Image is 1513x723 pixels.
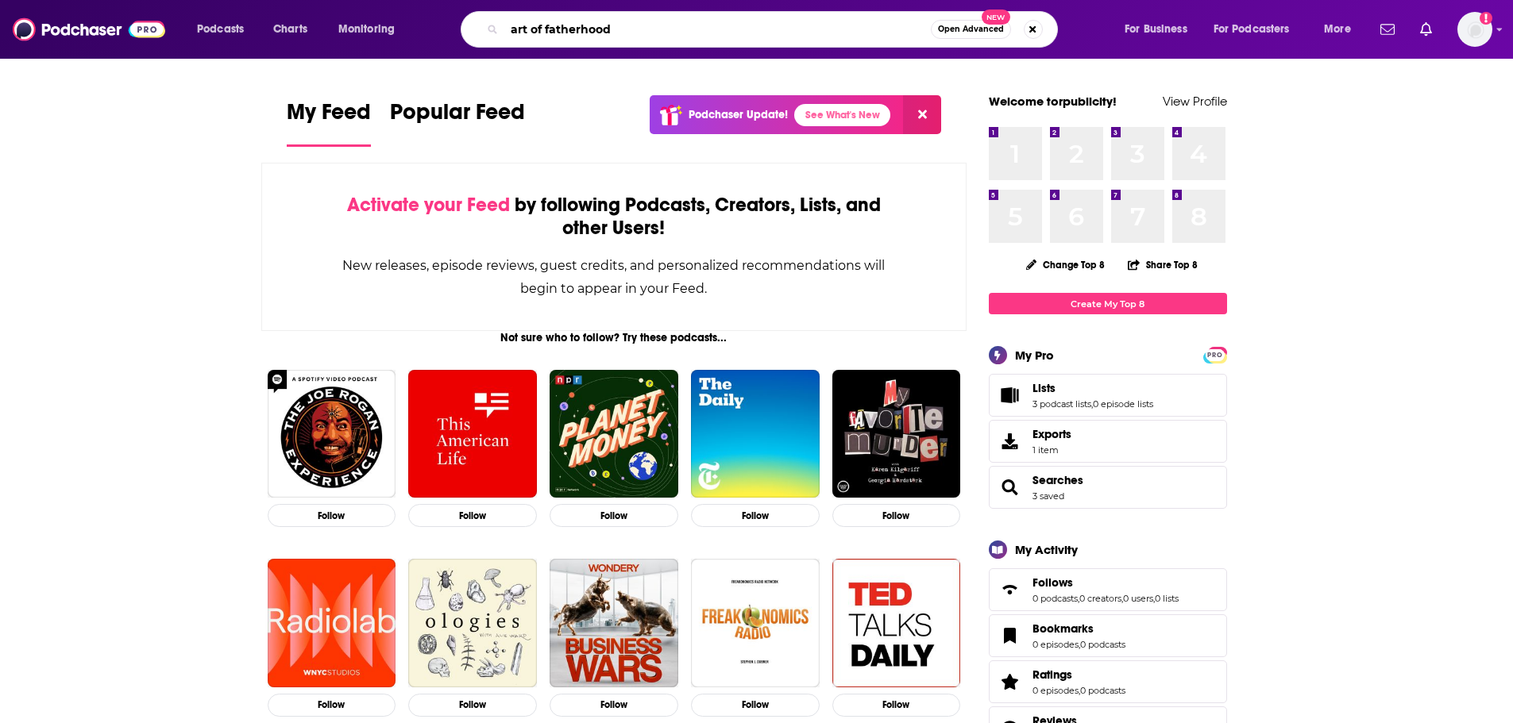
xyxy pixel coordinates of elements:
[1032,427,1071,441] span: Exports
[347,193,510,217] span: Activate your Feed
[408,694,537,717] button: Follow
[832,370,961,498] img: My Favorite Murder with Karen Kilgariff and Georgia Hardstark
[1032,621,1094,636] span: Bookmarks
[1080,639,1125,650] a: 0 podcasts
[691,694,820,717] button: Follow
[1032,575,1073,590] span: Follows
[390,98,525,135] span: Popular Feed
[287,98,371,147] a: My Feed
[1032,398,1091,410] a: 3 podcast lists
[408,370,537,498] img: This American Life
[1080,685,1125,696] a: 0 podcasts
[1457,12,1492,47] span: Logged in as torpublicity
[994,579,1026,601] a: Follows
[794,104,890,126] a: See What's New
[550,370,678,498] a: Planet Money
[1457,12,1492,47] button: Show profile menu
[1079,639,1080,650] span: ,
[989,568,1227,611] span: Follows
[691,504,820,527] button: Follow
[1214,18,1290,40] span: For Podcasters
[994,476,1026,498] a: Searches
[268,370,396,498] img: The Joe Rogan Experience
[1032,575,1179,590] a: Follows
[989,94,1117,109] a: Welcome torpublicity!
[989,374,1227,417] span: Lists
[1121,593,1123,604] span: ,
[273,18,307,40] span: Charts
[1480,12,1492,25] svg: Add a profile image
[1206,348,1225,360] a: PRO
[989,660,1227,703] span: Ratings
[342,254,887,300] div: New releases, episode reviews, guest credits, and personalized recommendations will begin to appe...
[1015,542,1078,557] div: My Activity
[550,559,678,687] a: Business Wars
[1155,593,1179,604] a: 0 lists
[989,466,1227,509] span: Searches
[1153,593,1155,604] span: ,
[1032,621,1125,636] a: Bookmarks
[268,694,396,717] button: Follow
[1032,381,1153,395] a: Lists
[1079,593,1121,604] a: 0 creators
[13,14,165,44] img: Podchaser - Follow, Share and Rate Podcasts
[994,384,1026,406] a: Lists
[691,559,820,687] img: Freakonomics Radio
[982,10,1010,25] span: New
[1457,12,1492,47] img: User Profile
[994,430,1026,452] span: Exports
[504,17,931,42] input: Search podcasts, credits, & more...
[994,671,1026,693] a: Ratings
[832,694,961,717] button: Follow
[1032,490,1064,502] a: 3 saved
[261,331,967,344] div: Not sure who to follow? Try these podcasts...
[408,559,537,687] img: Ologies with Alie Ward
[1032,667,1072,682] span: Ratings
[327,17,415,42] button: open menu
[263,17,317,42] a: Charts
[1324,18,1351,40] span: More
[1015,348,1054,363] div: My Pro
[1032,667,1125,682] a: Ratings
[1079,685,1080,696] span: ,
[550,694,678,717] button: Follow
[287,98,371,135] span: My Feed
[931,20,1011,39] button: Open AdvancedNew
[1032,473,1083,487] a: Searches
[550,504,678,527] button: Follow
[832,504,961,527] button: Follow
[1032,639,1079,650] a: 0 episodes
[1114,17,1207,42] button: open menu
[989,420,1227,463] a: Exports
[1032,593,1078,604] a: 0 podcasts
[689,108,788,121] p: Podchaser Update!
[1127,249,1198,280] button: Share Top 8
[197,18,244,40] span: Podcasts
[1374,16,1401,43] a: Show notifications dropdown
[1414,16,1438,43] a: Show notifications dropdown
[832,559,961,687] img: TED Talks Daily
[1032,381,1056,395] span: Lists
[1123,593,1153,604] a: 0 users
[691,370,820,498] img: The Daily
[1017,255,1115,275] button: Change Top 8
[938,25,1004,33] span: Open Advanced
[989,293,1227,314] a: Create My Top 8
[1093,398,1153,410] a: 0 episode lists
[1163,94,1227,109] a: View Profile
[268,559,396,687] img: Radiolab
[338,18,395,40] span: Monitoring
[1313,17,1371,42] button: open menu
[989,614,1227,657] span: Bookmarks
